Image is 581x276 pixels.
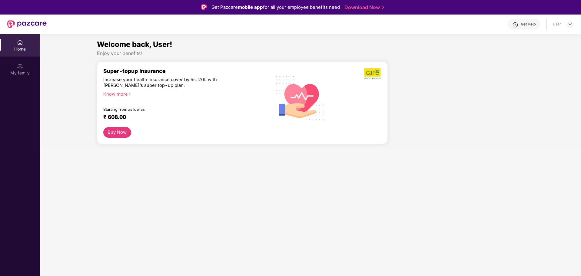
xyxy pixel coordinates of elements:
img: Logo [201,4,207,10]
span: Welcome back, User! [97,40,172,49]
a: Download Now [344,4,382,11]
img: svg+xml;base64,PHN2ZyBpZD0iRHJvcGRvd24tMzJ4MzIiIHhtbG5zPSJodHRwOi8vd3d3LnczLm9yZy8yMDAwL3N2ZyIgd2... [568,22,573,27]
div: Know more [103,91,262,96]
div: Get Help [521,22,536,27]
img: svg+xml;base64,PHN2ZyBpZD0iSGVscC0zMngzMiIgeG1sbnM9Imh0dHA6Ly93d3cudzMub3JnLzIwMDAvc3ZnIiB3aWR0aD... [512,22,518,28]
img: svg+xml;base64,PHN2ZyBpZD0iSG9tZSIgeG1sbnM9Imh0dHA6Ly93d3cudzMub3JnLzIwMDAvc3ZnIiB3aWR0aD0iMjAiIG... [17,39,23,45]
div: Get Pazcare for all your employee benefits need [211,4,340,11]
div: ₹ 608.00 [103,114,260,121]
img: b5dec4f62d2307b9de63beb79f102df3.png [364,68,381,79]
div: Increase your health insurance cover by Rs. 20L with [PERSON_NAME]’s super top-up plan. [103,77,239,89]
div: User [553,22,561,27]
strong: mobile app [238,4,263,10]
div: Enjoy your benefits! [97,50,524,57]
button: Buy Now [103,127,131,138]
span: right [128,93,131,96]
img: svg+xml;base64,PHN2ZyB4bWxucz0iaHR0cDovL3d3dy53My5vcmcvMjAwMC9zdmciIHhtbG5zOnhsaW5rPSJodHRwOi8vd3... [271,68,329,127]
img: svg+xml;base64,PHN2ZyB3aWR0aD0iMjAiIGhlaWdodD0iMjAiIHZpZXdCb3g9IjAgMCAyMCAyMCIgZmlsbD0ibm9uZSIgeG... [17,63,23,69]
div: Starting from as low as [103,107,240,111]
img: Stroke [382,4,384,11]
img: New Pazcare Logo [7,20,47,28]
div: Super-topup Insurance [103,68,266,74]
